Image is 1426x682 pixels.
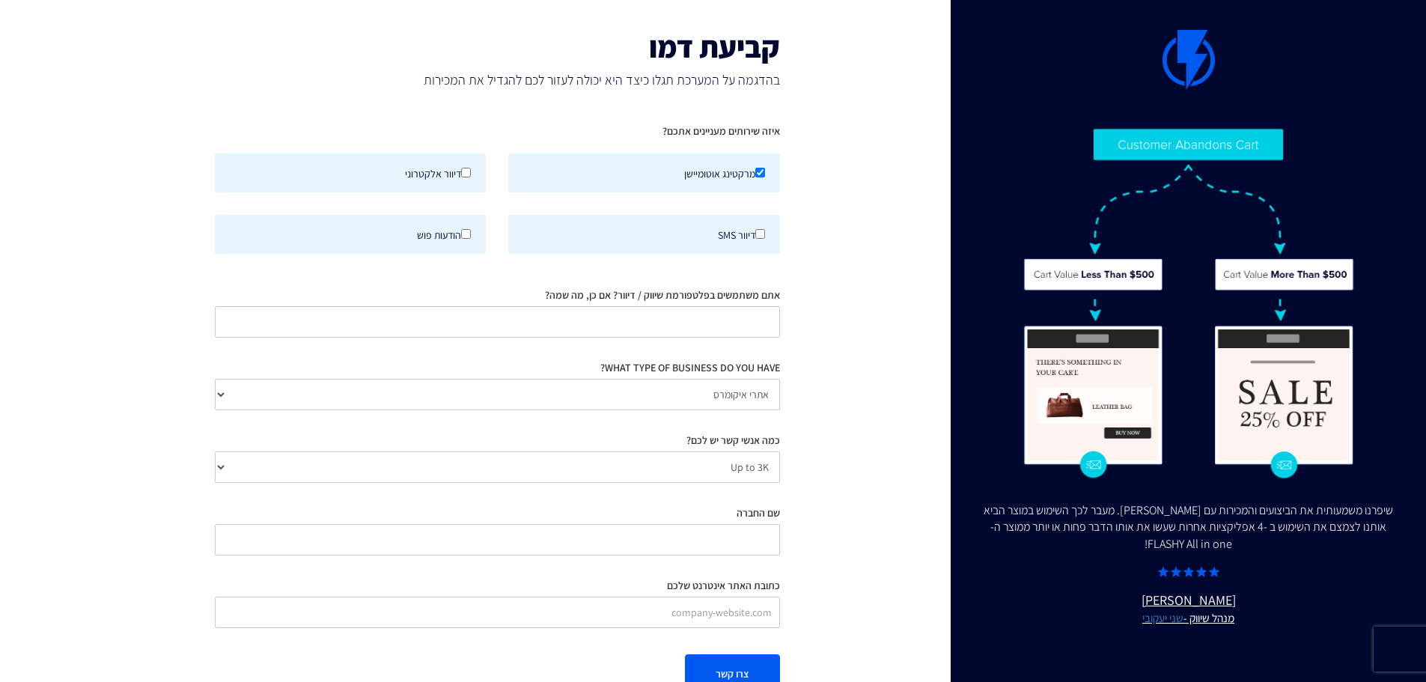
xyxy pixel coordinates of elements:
[508,153,780,192] label: מרקטינג אוטומיישן
[755,229,765,239] input: דיוור SMS
[215,70,780,90] span: בהדגמה על המערכת תגלו כיצד היא יכולה לעזור לכם להגדיל את המכירות
[461,168,471,177] input: דיוור אלקטרוני
[215,153,487,192] label: דיוור אלקטרוני
[737,505,780,520] label: שם החברה
[755,168,765,177] input: מרקטינג אוטומיישן
[1142,610,1183,625] a: שני יעקובי
[981,591,1396,627] u: [PERSON_NAME]
[981,502,1396,554] div: שיפרנו משמעותית את הביצועים והמכירות עם [PERSON_NAME]. מעבר לכך השימוש במוצר הביא אותנו לצמצם את ...
[600,360,780,375] label: WHAT TYPE OF BUSINESS DO YOU HAVE?
[215,597,780,628] input: company-website.com
[686,433,780,448] label: כמה אנשי קשר יש לכם?
[662,124,780,138] label: איזה שירותים מעניינים אתכם?
[667,578,780,593] label: כתובת האתר אינטרנט שלכם
[215,30,780,63] h1: קביעת דמו
[1023,127,1355,479] img: Flashy
[461,229,471,239] input: הודעות פוש
[981,610,1396,627] small: מנהל שיווק -
[508,215,780,254] label: דיוור SMS
[545,287,780,302] label: אתם משתמשים בפלטפורמת שיווק / דיוור? אם כן, מה שמה?
[215,215,487,254] label: הודעות פוש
